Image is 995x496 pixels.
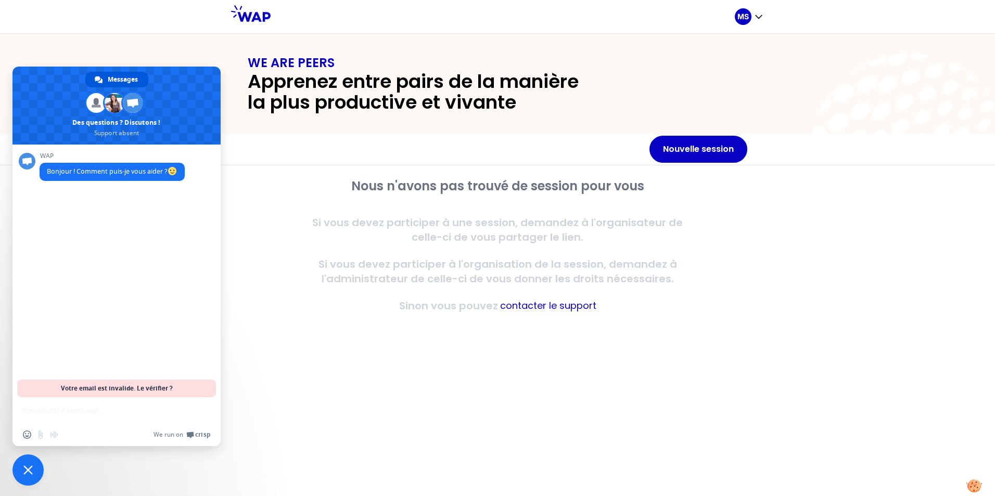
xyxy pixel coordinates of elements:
p: Si vous devez participer à une session, demandez à l'organisateur de celle-ci de vous partager le... [298,215,697,244]
span: WAP [40,152,185,160]
button: Nouvelle session [649,136,747,163]
h2: Nous n'avons pas trouvé de session pour vous [298,178,697,194]
h2: Apprenez entre pairs de la manière la plus productive et vivante [248,71,597,113]
span: Bonjour ! Comment puis-je vous aider ? [47,167,177,176]
button: MS [735,8,764,25]
span: We run on [154,430,183,439]
button: contacter le support [500,298,596,313]
a: We run onCrisp [154,430,210,439]
span: Insérer un emoji [23,430,31,439]
p: Sinon vous pouvez [399,298,498,313]
div: Messages [85,72,148,87]
h1: WE ARE PEERS [248,55,747,71]
span: Votre email est invalide. Le vérifier ? [61,380,173,397]
span: Messages [108,72,138,87]
div: Fermer le chat [12,454,44,486]
span: Crisp [195,430,210,439]
p: MS [737,11,749,22]
p: Si vous devez participer à l'organisation de la session, demandez à l'administrateur de celle-ci ... [298,257,697,286]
